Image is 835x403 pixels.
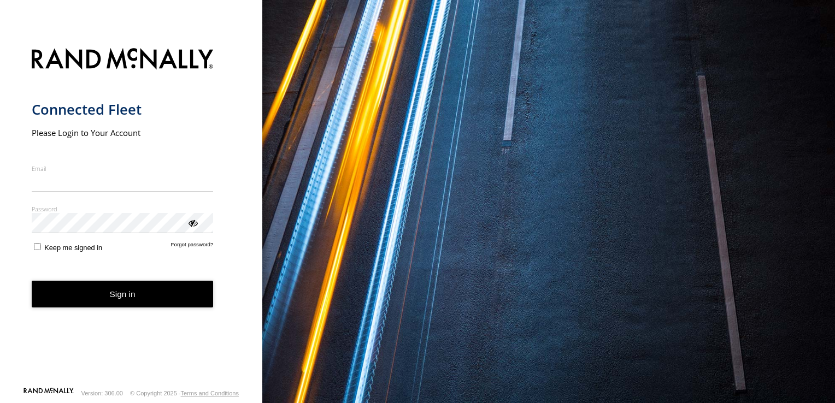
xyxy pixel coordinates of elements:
[44,244,102,252] span: Keep me signed in
[32,46,214,74] img: Rand McNally
[32,205,214,213] label: Password
[187,217,198,228] div: ViewPassword
[130,390,239,396] div: © Copyright 2025 -
[32,100,214,118] h1: Connected Fleet
[32,127,214,138] h2: Please Login to Your Account
[32,281,214,307] button: Sign in
[32,164,214,173] label: Email
[171,241,214,252] a: Forgot password?
[181,390,239,396] a: Terms and Conditions
[81,390,123,396] div: Version: 306.00
[34,243,41,250] input: Keep me signed in
[32,42,231,387] form: main
[23,388,74,399] a: Visit our Website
